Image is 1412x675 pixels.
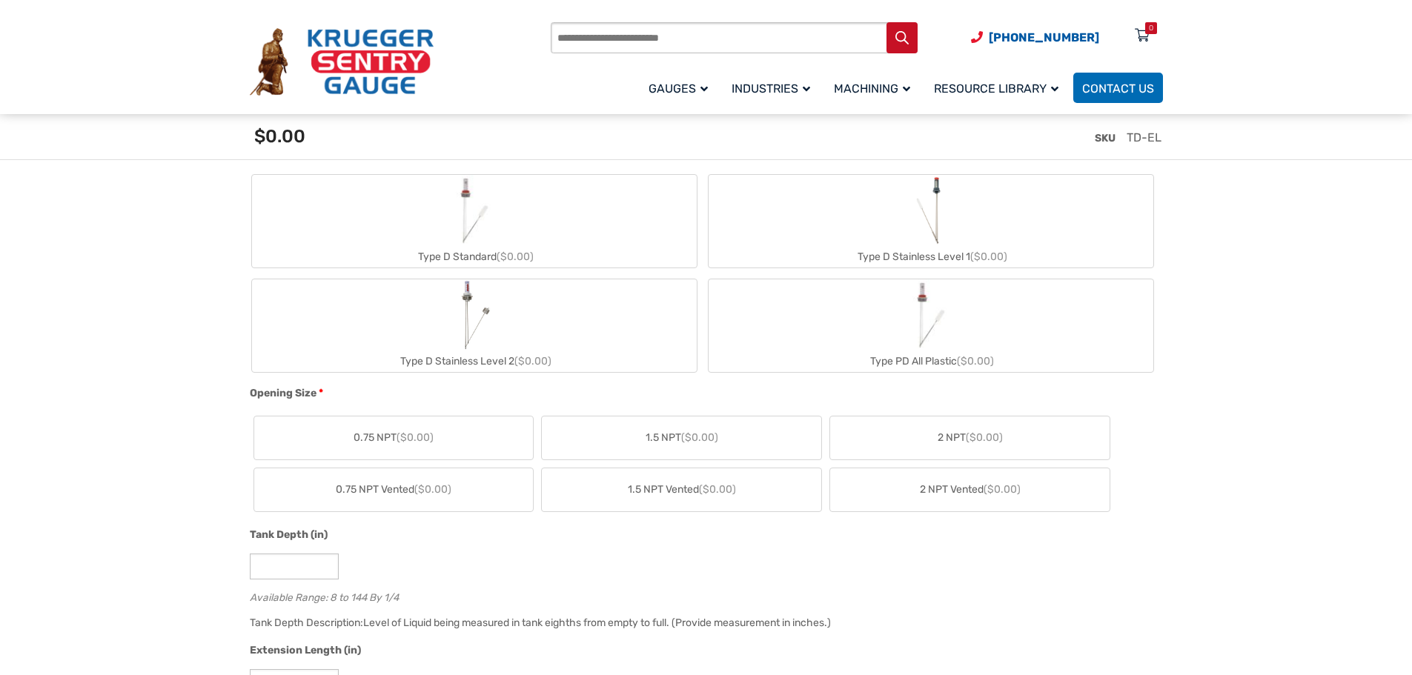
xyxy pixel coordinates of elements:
span: 0.75 NPT [354,430,434,445]
abbr: required [319,385,323,401]
label: Type D Stainless Level 2 [252,279,697,372]
span: Contact Us [1082,82,1154,96]
div: Type PD All Plastic [709,350,1153,372]
span: Opening Size [250,387,316,399]
span: ($0.00) [970,250,1007,263]
span: 1.5 NPT [646,430,718,445]
span: SKU [1095,132,1116,144]
div: Type D Standard [252,246,697,267]
a: Machining [825,70,925,105]
a: Gauges [640,70,723,105]
span: Machining [834,82,910,96]
span: ($0.00) [681,431,718,444]
a: Contact Us [1073,73,1163,103]
span: Tank Depth Description: [250,616,363,629]
span: ($0.00) [699,483,736,496]
span: ($0.00) [414,483,451,496]
span: ($0.00) [957,355,994,368]
a: Resource Library [925,70,1073,105]
span: ($0.00) [984,483,1021,496]
span: Industries [732,82,810,96]
label: Type D Stainless Level 1 [709,175,1153,267]
span: 2 NPT Vented [920,482,1021,497]
span: Tank Depth (in) [250,528,328,541]
a: Phone Number (920) 434-8860 [971,28,1099,47]
a: Industries [723,70,825,105]
span: Gauges [649,82,708,96]
span: ($0.00) [514,355,551,368]
div: Available Range: 8 to 144 By 1/4 [250,588,1156,602]
img: Chemical Sight Gauge [911,175,950,246]
span: ($0.00) [966,431,1003,444]
span: ($0.00) [397,431,434,444]
span: [PHONE_NUMBER] [989,30,1099,44]
div: Type D Stainless Level 1 [709,246,1153,267]
span: 0.75 NPT Vented [336,482,451,497]
label: Type PD All Plastic [709,279,1153,372]
img: Krueger Sentry Gauge [250,28,434,96]
div: Type D Stainless Level 2 [252,350,697,372]
label: Type D Standard [252,175,697,267]
span: 2 NPT [938,430,1003,445]
div: Level of Liquid being measured in tank eighths from empty to full. (Provide measurement in inches.) [363,616,831,629]
span: ($0.00) [497,250,534,263]
span: TD-EL [1127,130,1161,144]
span: Resource Library [934,82,1058,96]
div: 0 [1149,22,1153,34]
span: Extension Length (in) [250,644,361,656]
span: 1.5 NPT Vented [628,482,736,497]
